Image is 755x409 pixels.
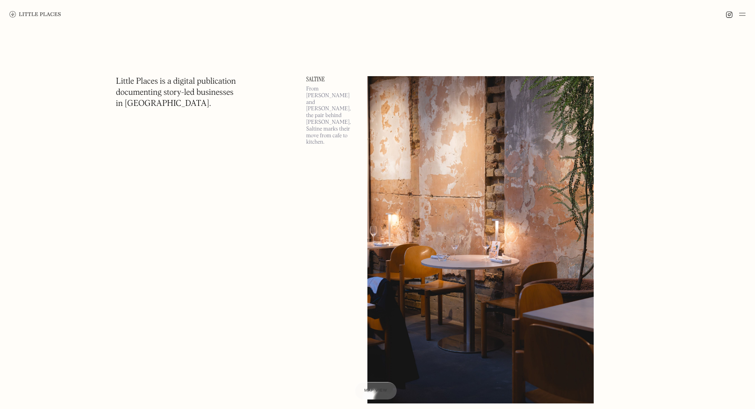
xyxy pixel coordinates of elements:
[355,382,397,399] a: Map view
[364,388,387,393] span: Map view
[367,76,594,403] img: Saltine
[116,76,236,109] h1: Little Places is a digital publication documenting story-led businesses in [GEOGRAPHIC_DATA].
[306,86,358,146] p: From [PERSON_NAME] and [PERSON_NAME], the pair behind [PERSON_NAME], Saltine marks their move fro...
[306,76,358,83] a: Saltine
